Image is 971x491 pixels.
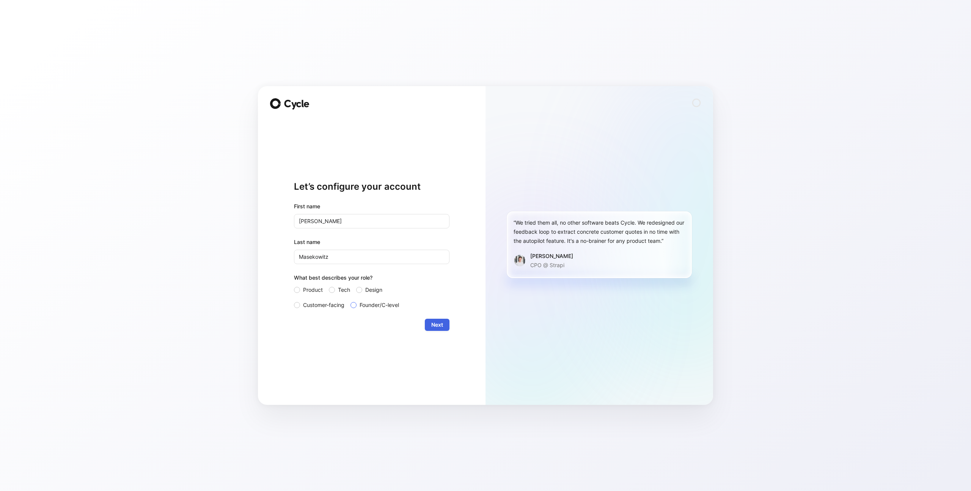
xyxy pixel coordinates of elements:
label: Last name [294,238,449,247]
div: First name [294,202,449,211]
div: “We tried them all, no other software beats Cycle. We redesigned our feedback loop to extract con... [514,218,685,245]
span: Product [303,285,323,294]
div: What best describes your role? [294,273,449,285]
p: CPO @ Strapi [530,261,573,270]
input: Doe [294,250,449,264]
input: John [294,214,449,228]
span: Design [365,285,382,294]
span: Customer-facing [303,301,344,310]
h1: Let’s configure your account [294,181,449,193]
span: Founder/C-level [360,301,399,310]
button: Next [425,319,449,331]
span: Next [431,320,443,329]
div: [PERSON_NAME] [530,252,573,261]
span: Tech [338,285,350,294]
